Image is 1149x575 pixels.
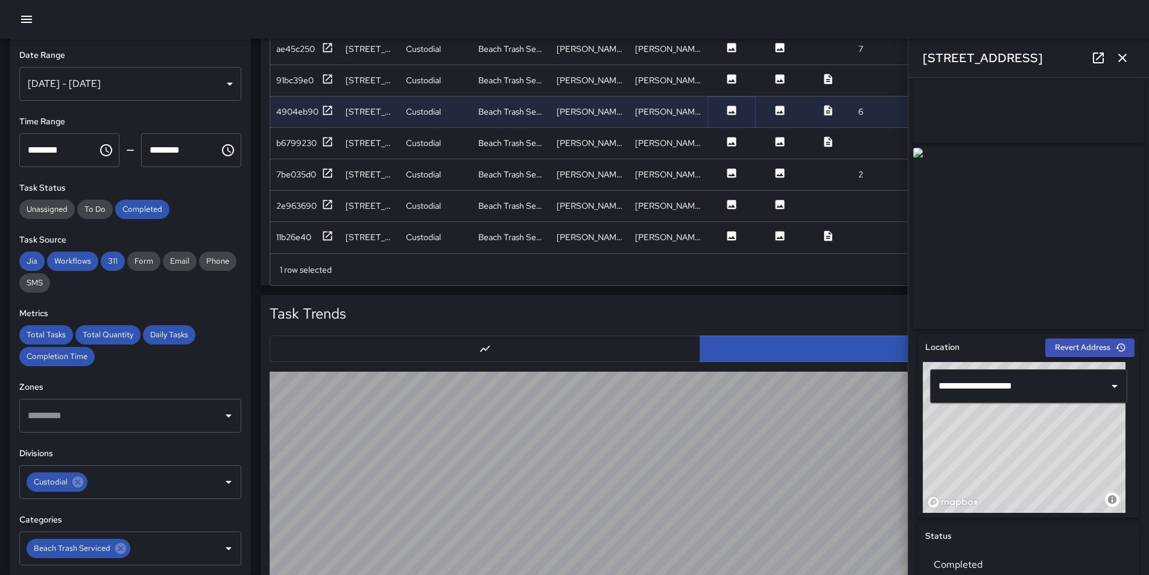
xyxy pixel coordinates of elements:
[75,329,141,340] span: Total Quantity
[127,252,160,271] div: Form
[276,167,334,182] button: 7be035d0
[276,43,315,55] div: ae45c250
[406,43,441,55] div: Custodial
[276,42,334,57] button: ae45c250
[346,106,394,118] div: 2333 Kalākaua Avenue
[406,74,441,86] div: Custodial
[557,43,623,55] div: Xuan Daniel Pham
[478,168,545,180] div: Beach Trash Serviced
[19,351,95,361] span: Completion Time
[163,252,197,271] div: Email
[77,200,113,219] div: To Do
[478,43,545,55] div: Beach Trash Serviced
[19,447,241,460] h6: Divisions
[276,137,317,149] div: b6799230
[19,381,241,394] h6: Zones
[19,273,50,293] div: SMS
[346,200,394,212] div: 2333 Kalākaua Avenue
[19,256,45,266] span: Jia
[143,325,195,345] div: Daily Tasks
[635,74,701,86] div: Robert Richardson
[220,474,237,491] button: Open
[858,168,863,180] div: 2
[557,168,623,180] div: Donald Mcintire
[858,106,863,118] div: 6
[280,264,332,276] div: 1 row selected
[19,67,241,101] div: [DATE] - [DATE]
[199,256,236,266] span: Phone
[19,513,241,527] h6: Categories
[19,115,241,129] h6: Time Range
[346,43,394,55] div: 2333 Kalākaua Avenue
[77,204,113,214] span: To Do
[406,168,441,180] div: Custodial
[276,168,316,180] div: 7be035d0
[115,204,169,214] span: Completed
[75,325,141,345] div: Total Quantity
[216,138,240,162] button: Choose time, selected time is 11:59 PM
[478,74,545,86] div: Beach Trash Serviced
[19,182,241,195] h6: Task Status
[346,231,394,243] div: 2333 Kalākaua Avenue
[19,200,75,219] div: Unassigned
[101,252,125,271] div: 311
[557,200,623,212] div: Robert Richardson
[19,307,241,320] h6: Metrics
[220,407,237,424] button: Open
[478,200,545,212] div: Beach Trash Serviced
[635,231,701,243] div: Xuan Daniel Pham
[635,137,701,149] div: Robert Richardson
[346,74,394,86] div: 2333 Kalākaua Avenue
[199,252,236,271] div: Phone
[19,329,73,340] span: Total Tasks
[220,540,237,557] button: Open
[635,200,701,212] div: Robert Richardson
[700,335,1130,362] button: Bar Chart
[406,231,441,243] div: Custodial
[94,138,118,162] button: Choose time, selected time is 12:00 AM
[276,104,334,119] button: 4904eb90
[557,137,623,149] div: Robert Richardson
[276,106,318,118] div: 4904eb90
[276,199,334,214] button: 2e963690
[27,472,87,492] div: Custodial
[270,304,346,323] h5: Task Trends
[276,73,334,88] button: 91bc39e0
[478,231,545,243] div: Beach Trash Serviced
[19,252,45,271] div: Jia
[27,539,130,558] div: Beach Trash Serviced
[635,43,701,55] div: Xuan Daniel Pham
[19,49,241,62] h6: Date Range
[101,256,125,266] span: 311
[479,343,491,355] svg: Line Chart
[276,74,314,86] div: 91bc39e0
[635,168,701,180] div: Donald Mcintire
[276,230,334,245] button: 11b26e40
[478,137,545,149] div: Beach Trash Serviced
[47,252,98,271] div: Workflows
[27,541,118,555] span: Beach Trash Serviced
[478,106,545,118] div: Beach Trash Serviced
[19,233,241,247] h6: Task Source
[858,43,863,55] div: 7
[19,325,73,345] div: Total Tasks
[346,137,394,149] div: 2333 Kalākaua Avenue
[635,106,701,118] div: Xuan Daniel Pham
[127,256,160,266] span: Form
[19,347,95,366] div: Completion Time
[557,106,623,118] div: Xuan Daniel Pham
[115,200,169,219] div: Completed
[557,231,623,243] div: Xuan Daniel Pham
[143,329,195,340] span: Daily Tasks
[346,168,394,180] div: 321 Seaside Avenue
[270,335,700,362] button: Line Chart
[19,278,50,288] span: SMS
[163,256,197,266] span: Email
[276,136,334,151] button: b6799230
[406,200,441,212] div: Custodial
[276,200,317,212] div: 2e963690
[406,137,441,149] div: Custodial
[557,74,623,86] div: Robert Richardson
[19,204,75,214] span: Unassigned
[276,231,311,243] div: 11b26e40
